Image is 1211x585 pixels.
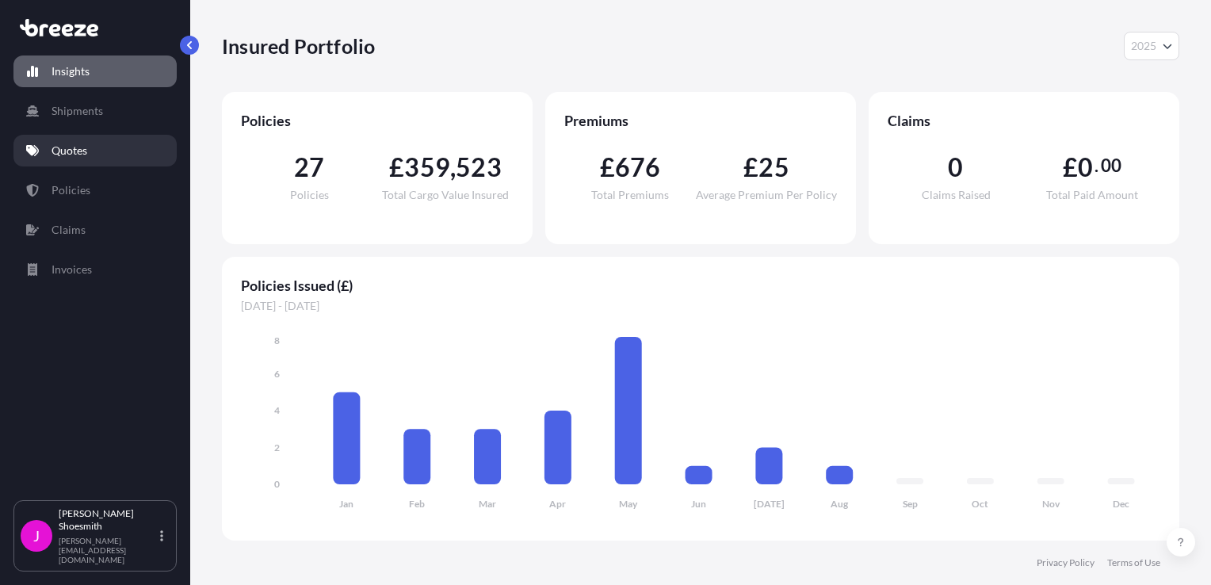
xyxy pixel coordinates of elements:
[274,478,280,490] tspan: 0
[615,155,661,180] span: 676
[549,498,566,510] tspan: Apr
[758,155,789,180] span: 25
[1078,155,1093,180] span: 0
[241,276,1160,295] span: Policies Issued (£)
[274,368,280,380] tspan: 6
[479,498,496,510] tspan: Mar
[13,55,177,87] a: Insights
[13,174,177,206] a: Policies
[948,155,963,180] span: 0
[52,143,87,159] p: Quotes
[52,103,103,119] p: Shipments
[13,214,177,246] a: Claims
[290,189,329,201] span: Policies
[888,111,1160,130] span: Claims
[1037,556,1094,569] a: Privacy Policy
[274,404,280,416] tspan: 4
[1124,32,1179,60] button: Year Selector
[922,189,991,201] span: Claims Raised
[1101,159,1121,172] span: 00
[13,254,177,285] a: Invoices
[33,528,40,544] span: J
[409,498,425,510] tspan: Feb
[600,155,615,180] span: £
[1107,556,1160,569] a: Terms of Use
[1042,498,1060,510] tspan: Nov
[903,498,918,510] tspan: Sep
[754,498,785,510] tspan: [DATE]
[52,63,90,79] p: Insights
[274,335,280,346] tspan: 8
[1113,498,1129,510] tspan: Dec
[972,498,988,510] tspan: Oct
[274,442,280,453] tspan: 2
[619,498,638,510] tspan: May
[52,262,92,277] p: Invoices
[13,135,177,166] a: Quotes
[1131,38,1156,54] span: 2025
[382,189,509,201] span: Total Cargo Value Insured
[1046,189,1138,201] span: Total Paid Amount
[241,111,514,130] span: Policies
[294,155,324,180] span: 27
[591,189,669,201] span: Total Premiums
[13,95,177,127] a: Shipments
[696,189,837,201] span: Average Premium Per Policy
[222,33,375,59] p: Insured Portfolio
[743,155,758,180] span: £
[339,498,353,510] tspan: Jan
[831,498,849,510] tspan: Aug
[52,222,86,238] p: Claims
[59,536,157,564] p: [PERSON_NAME][EMAIL_ADDRESS][DOMAIN_NAME]
[450,155,456,180] span: ,
[564,111,837,130] span: Premiums
[389,155,404,180] span: £
[52,182,90,198] p: Policies
[691,498,706,510] tspan: Jun
[456,155,502,180] span: 523
[1094,159,1098,172] span: .
[1063,155,1078,180] span: £
[241,298,1160,314] span: [DATE] - [DATE]
[404,155,450,180] span: 359
[59,507,157,533] p: [PERSON_NAME] Shoesmith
